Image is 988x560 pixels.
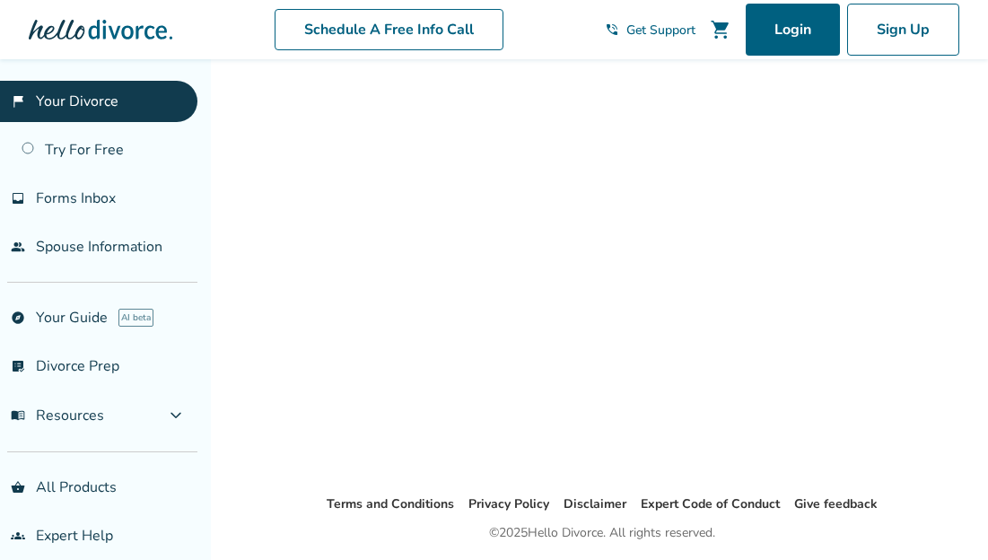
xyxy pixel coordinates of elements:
div: © 2025 Hello Divorce. All rights reserved. [489,522,715,544]
a: Privacy Policy [468,495,549,512]
li: Give feedback [794,494,878,515]
a: Sign Up [847,4,959,56]
span: people [11,240,25,254]
span: Forms Inbox [36,188,116,208]
li: Disclaimer [564,494,626,515]
span: explore [11,311,25,325]
span: inbox [11,191,25,206]
span: flag_2 [11,94,25,109]
span: Get Support [626,22,695,39]
span: phone_in_talk [605,22,619,37]
span: expand_more [165,405,187,426]
span: menu_book [11,408,25,423]
a: phone_in_talkGet Support [605,22,695,39]
span: list_alt_check [11,359,25,373]
a: Expert Code of Conduct [641,495,780,512]
a: Login [746,4,840,56]
span: groups [11,529,25,543]
span: AI beta [118,309,153,327]
span: shopping_basket [11,480,25,494]
span: Resources [11,406,104,425]
a: Schedule A Free Info Call [275,9,503,50]
span: shopping_cart [710,19,731,40]
a: Terms and Conditions [327,495,454,512]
